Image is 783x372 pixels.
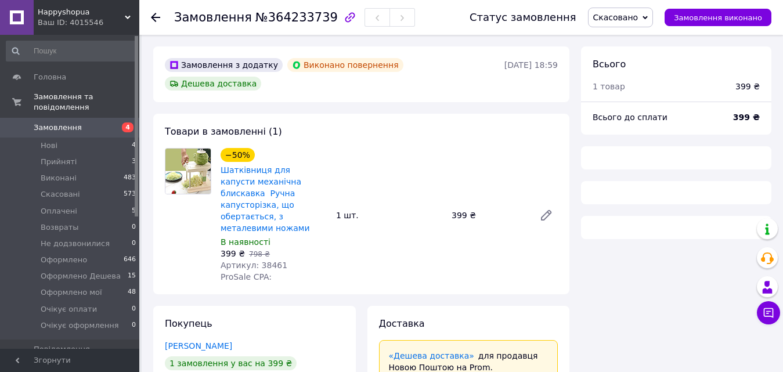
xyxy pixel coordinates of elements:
a: «Дешева доставка» [389,351,474,360]
span: Замовлення [174,10,252,24]
span: 0 [132,222,136,233]
span: Очікує оформлення [41,320,119,331]
span: Повідомлення [34,344,90,355]
span: 5 [132,206,136,216]
span: Всього до сплати [593,113,667,122]
span: 483 [124,173,136,183]
span: 573 [124,189,136,200]
span: 0 [132,320,136,331]
div: 399 ₴ [447,207,530,223]
time: [DATE] 18:59 [504,60,558,70]
span: Оформлено [41,255,87,265]
span: Виконані [41,173,77,183]
img: Шатківниця для капусти механічна блискавка Ручна капусторізка, що обертається, з металевими ножами [165,149,211,194]
span: 4 [132,140,136,151]
span: Happyshopua [38,7,125,17]
div: Виконано повернення [287,58,403,72]
span: Доставка [379,318,425,329]
div: Статус замовлення [470,12,576,23]
span: Не додзвонилися [41,239,110,249]
span: Оплачені [41,206,77,216]
span: №364233739 [255,10,338,24]
span: Покупець [165,318,212,329]
span: Прийняті [41,157,77,167]
span: Скасовано [593,13,638,22]
span: Возвраты [41,222,79,233]
div: Ваш ID: 4015546 [38,17,139,28]
span: 1 товар [593,82,625,91]
span: 646 [124,255,136,265]
span: Товари в замовленні (1) [165,126,282,137]
input: Пошук [6,41,137,62]
span: Скасовані [41,189,80,200]
span: 0 [132,304,136,315]
span: Головна [34,72,66,82]
span: 798 ₴ [249,250,270,258]
span: Замовлення та повідомлення [34,92,139,113]
span: Нові [41,140,57,151]
div: −50% [221,148,255,162]
span: Очікує оплати [41,304,97,315]
div: 399 ₴ [735,81,760,92]
span: 48 [128,287,136,298]
a: Редагувати [535,204,558,227]
div: Повернутися назад [151,12,160,23]
a: Шатківниця для капусти механічна блискавка Ручна капусторізка, що обертається, з металевими ножами [221,165,310,233]
span: 4 [122,122,133,132]
div: 1 шт. [331,207,447,223]
span: Замовлення [34,122,82,133]
div: Замовлення з додатку [165,58,283,72]
span: 0 [132,239,136,249]
span: 15 [128,271,136,281]
button: Замовлення виконано [665,9,771,26]
span: Оформлено мої [41,287,102,298]
div: 1 замовлення у вас на 399 ₴ [165,356,297,370]
div: Дешева доставка [165,77,261,91]
button: Чат з покупцем [757,301,780,324]
span: Замовлення виконано [674,13,762,22]
span: Оформлено Дешева [41,271,121,281]
span: Артикул: 38461 [221,261,287,270]
span: 399 ₴ [221,249,245,258]
b: 399 ₴ [733,113,760,122]
span: 3 [132,157,136,167]
span: В наявності [221,237,270,247]
span: Всього [593,59,626,70]
span: ProSale CPA: [221,272,272,281]
a: [PERSON_NAME] [165,341,232,351]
